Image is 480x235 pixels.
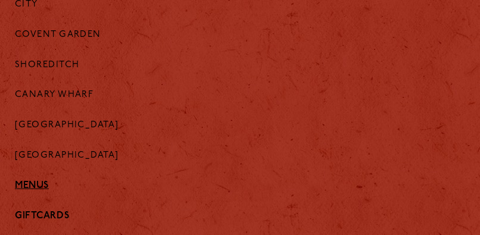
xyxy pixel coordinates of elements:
[15,90,93,101] a: Canary Wharf
[15,211,465,222] a: Giftcards
[15,60,80,71] a: Shoreditch
[15,120,119,131] a: [GEOGRAPHIC_DATA]
[15,180,465,192] a: Menus
[15,151,119,161] a: [GEOGRAPHIC_DATA]
[15,30,101,40] a: Covent Garden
